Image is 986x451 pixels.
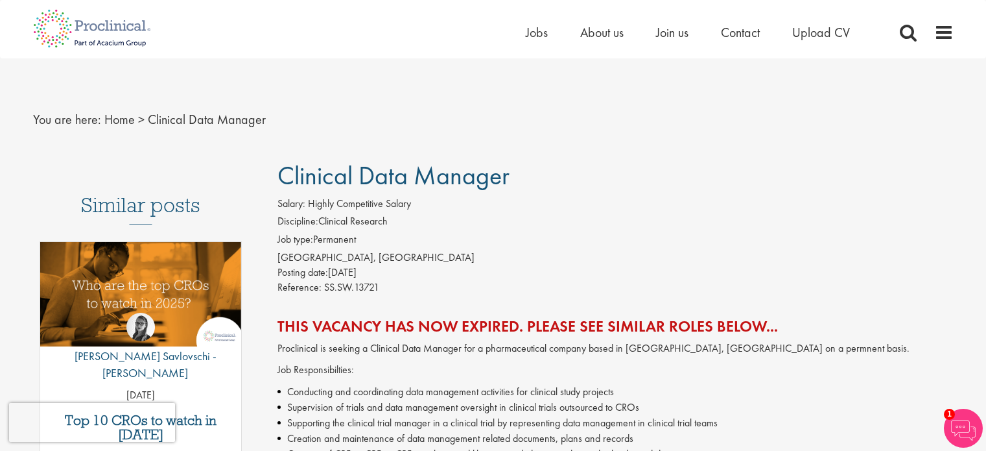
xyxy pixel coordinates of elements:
li: Creation and maintenance of data management related documents, plans and records [277,431,954,446]
span: Clinical Data Manager [148,111,266,128]
label: Reference: [277,280,322,295]
label: Job type: [277,232,313,247]
a: Jobs [526,24,548,41]
h3: Similar posts [81,194,200,225]
li: Conducting and coordinating data management activities for clinical study projects [277,384,954,400]
li: Supporting the clinical trial manager in a clinical trial by representing data management in clin... [277,415,954,431]
span: 1 [944,409,955,420]
li: Clinical Research [277,214,954,232]
a: Contact [721,24,760,41]
p: Proclinical is seeking a Clinical Data Manager for a pharmaceutical company based in [GEOGRAPHIC_... [277,341,954,356]
img: Top 10 CROs 2025 | Proclinical [40,242,242,347]
label: Discipline: [277,214,318,229]
p: Job Responsibilties: [277,363,954,378]
iframe: reCAPTCHA [9,403,175,442]
p: [DATE] [40,388,242,403]
a: breadcrumb link [104,111,135,128]
img: Chatbot [944,409,983,448]
img: Theodora Savlovschi - Wicks [126,313,155,341]
p: [PERSON_NAME] Savlovschi - [PERSON_NAME] [40,348,242,381]
span: Posting date: [277,265,328,279]
span: You are here: [33,111,101,128]
label: Salary: [277,197,305,212]
a: About us [580,24,624,41]
a: Link to a post [40,242,242,357]
div: [GEOGRAPHIC_DATA], [GEOGRAPHIC_DATA] [277,250,954,265]
li: Permanent [277,232,954,250]
div: [DATE] [277,265,954,280]
h2: This vacancy has now expired. Please see similar roles below... [277,318,954,335]
span: Clinical Data Manager [277,159,510,192]
span: SS.SW.13721 [324,280,379,294]
li: Supervision of trials and data management oversight in clinical trials outsourced to CROs [277,400,954,415]
span: Highly Competitive Salary [308,197,411,210]
span: > [138,111,145,128]
a: Join us [656,24,688,41]
a: Upload CV [792,24,850,41]
a: Theodora Savlovschi - Wicks [PERSON_NAME] Savlovschi - [PERSON_NAME] [40,313,242,387]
